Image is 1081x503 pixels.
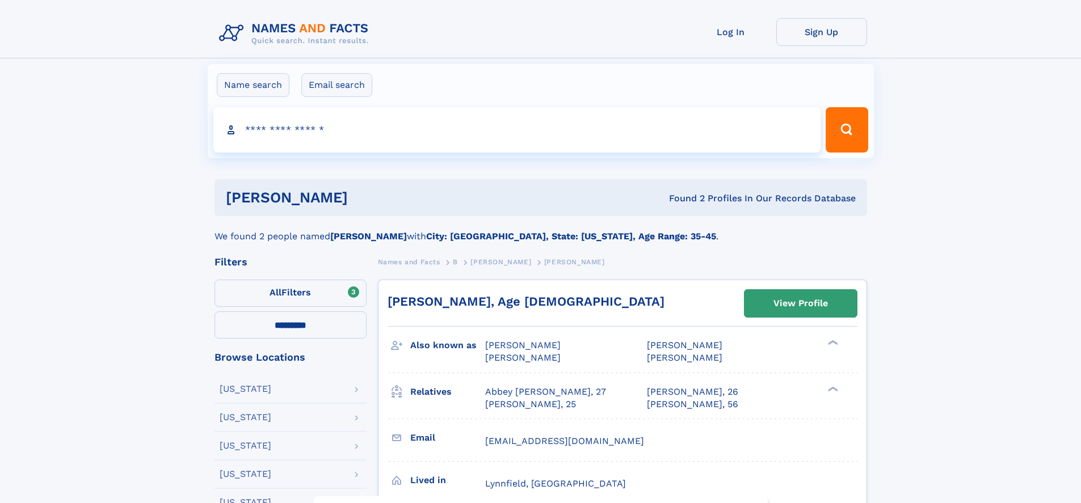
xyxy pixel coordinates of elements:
[647,352,722,363] span: [PERSON_NAME]
[410,428,485,447] h3: Email
[647,398,738,411] a: [PERSON_NAME], 56
[685,18,776,46] a: Log In
[508,192,856,205] div: Found 2 Profiles In Our Records Database
[485,478,626,489] span: Lynnfield, [GEOGRAPHIC_DATA]
[647,340,722,350] span: [PERSON_NAME]
[485,398,576,411] a: [PERSON_NAME], 25
[825,385,839,392] div: ❯
[485,436,644,446] span: [EMAIL_ADDRESS][DOMAIN_NAME]
[330,231,407,242] b: [PERSON_NAME]
[544,258,605,266] span: [PERSON_NAME]
[270,287,281,298] span: All
[388,294,664,308] a: [PERSON_NAME], Age [DEMOGRAPHIC_DATA]
[773,290,828,316] div: View Profile
[453,255,458,269] a: B
[220,441,271,450] div: [US_STATE]
[470,255,531,269] a: [PERSON_NAME]
[226,191,508,205] h1: [PERSON_NAME]
[485,340,561,350] span: [PERSON_NAME]
[214,257,367,267] div: Filters
[214,352,367,362] div: Browse Locations
[485,386,606,398] a: Abbey [PERSON_NAME], 27
[647,386,738,398] a: [PERSON_NAME], 26
[220,413,271,422] div: [US_STATE]
[410,382,485,401] h3: Relatives
[378,255,440,269] a: Names and Facts
[485,352,561,363] span: [PERSON_NAME]
[301,73,372,97] label: Email search
[410,336,485,355] h3: Also known as
[410,471,485,490] h3: Lived in
[214,280,367,307] label: Filters
[453,258,458,266] span: B
[214,216,867,243] div: We found 2 people named with .
[470,258,531,266] span: [PERSON_NAME]
[744,290,857,317] a: View Profile
[776,18,867,46] a: Sign Up
[220,470,271,479] div: [US_STATE]
[214,18,378,49] img: Logo Names and Facts
[220,384,271,394] div: [US_STATE]
[426,231,716,242] b: City: [GEOGRAPHIC_DATA], State: [US_STATE], Age Range: 35-45
[213,107,821,153] input: search input
[825,339,839,346] div: ❯
[826,107,868,153] button: Search Button
[217,73,289,97] label: Name search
